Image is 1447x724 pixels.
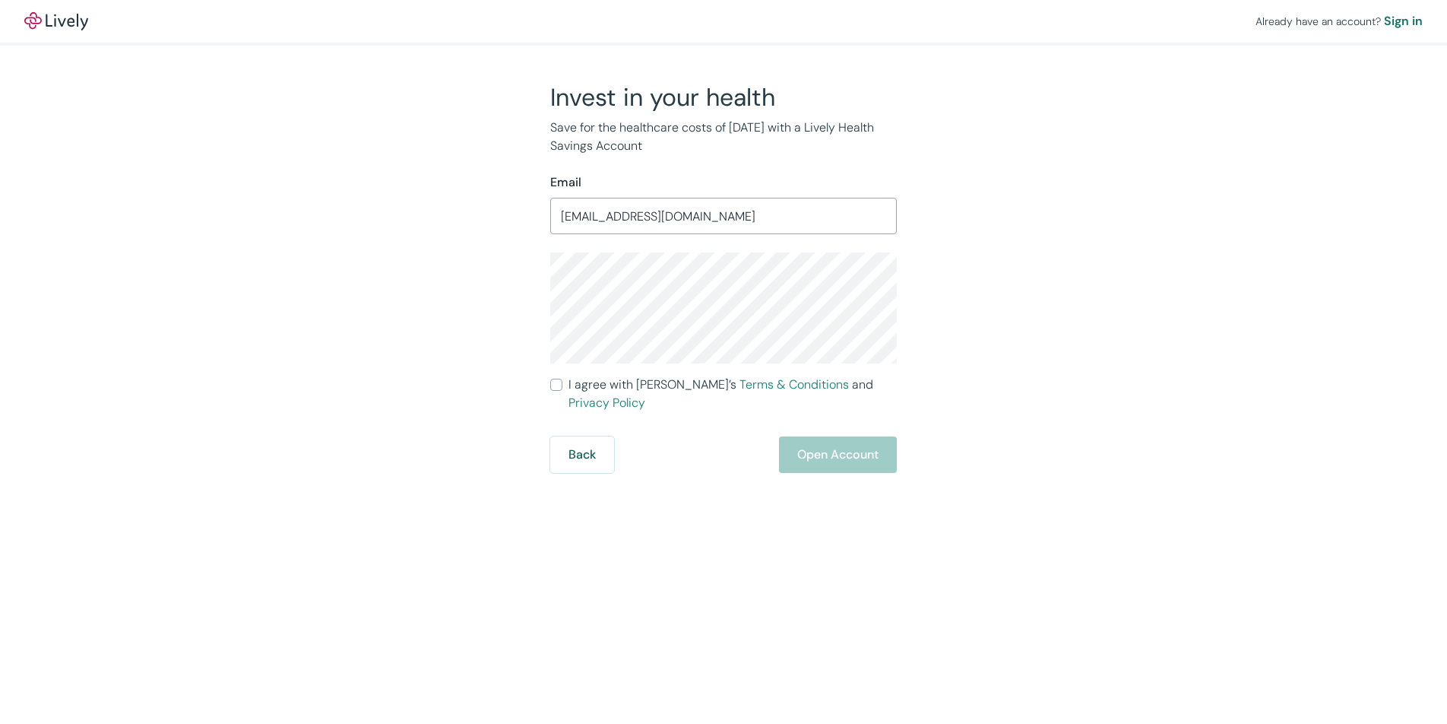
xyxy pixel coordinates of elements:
[550,82,897,113] h2: Invest in your health
[24,12,88,30] img: Lively
[550,437,614,473] button: Back
[568,395,645,411] a: Privacy Policy
[1384,12,1423,30] a: Sign in
[550,173,581,192] label: Email
[568,376,897,412] span: I agree with [PERSON_NAME]’s and
[550,119,897,155] p: Save for the healthcare costs of [DATE] with a Lively Health Savings Account
[739,376,849,392] a: Terms & Conditions
[24,12,88,30] a: LivelyLively
[1255,12,1423,30] div: Already have an account?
